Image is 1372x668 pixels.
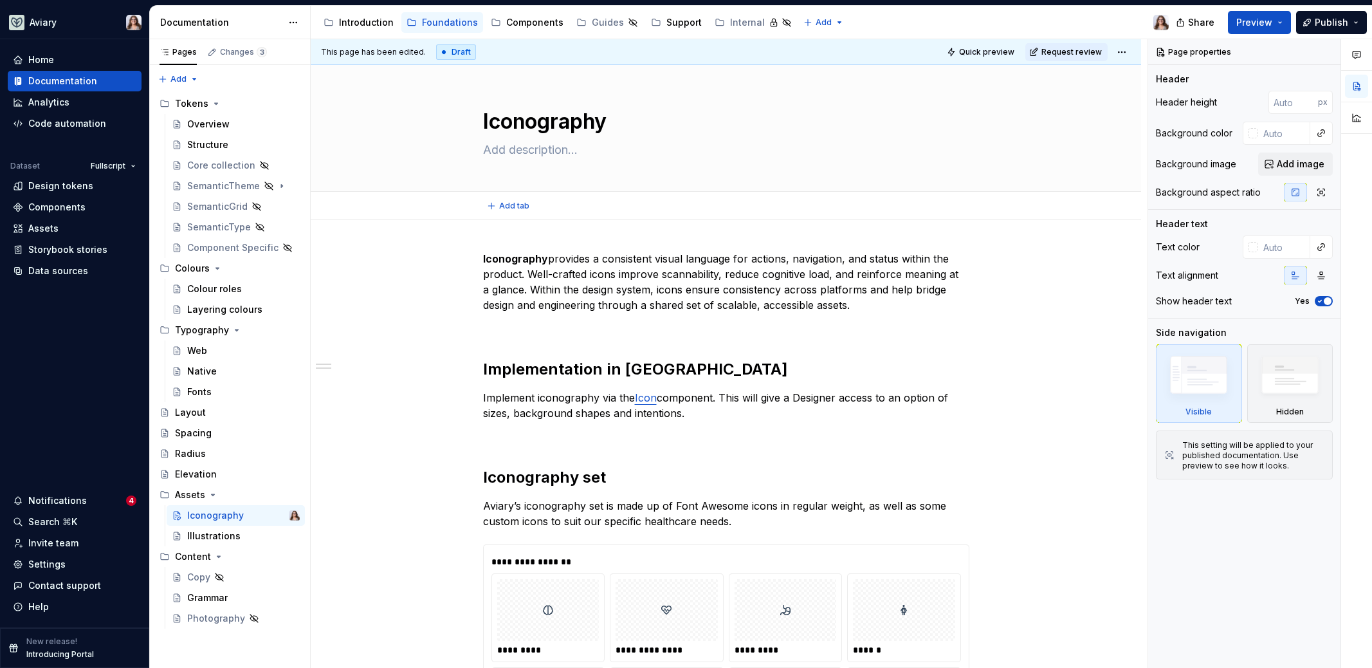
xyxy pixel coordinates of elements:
a: Radius [154,443,305,464]
div: Colours [175,262,210,275]
div: Hidden [1247,344,1333,423]
div: Fonts [187,385,212,398]
div: Analytics [28,96,69,109]
a: SemanticType [167,217,305,237]
a: SemanticGrid [167,196,305,217]
p: New release! [26,636,77,647]
div: Content [175,550,211,563]
img: Brittany Hogg [126,15,142,30]
button: Fullscript [85,157,142,175]
div: Illustrations [187,530,241,543]
a: Native [167,361,305,382]
span: Fullscript [91,161,125,171]
div: Background image [1156,158,1236,171]
div: Page tree [318,10,797,35]
a: Layering colours [167,299,305,320]
a: Analytics [8,92,142,113]
button: Help [8,597,142,617]
div: Text color [1156,241,1200,254]
span: Request review [1041,47,1102,57]
div: Assets [28,222,59,235]
a: SemanticTheme [167,176,305,196]
a: Assets [8,218,142,239]
a: Home [8,50,142,70]
div: Assets [175,488,205,501]
div: Web [187,344,207,357]
a: Overview [167,114,305,135]
div: Documentation [28,75,97,88]
a: Guides [571,12,643,33]
span: Add image [1277,158,1324,171]
input: Auto [1258,122,1310,145]
div: Components [506,16,563,29]
div: SemanticType [187,221,251,234]
a: Internal [709,12,797,33]
a: Structure [167,135,305,155]
span: Quick preview [959,47,1014,57]
a: IconographyBrittany Hogg [167,505,305,526]
a: Foundations [401,12,483,33]
a: Layout [154,402,305,423]
div: Header height [1156,96,1217,109]
button: Add tab [483,197,535,215]
p: px [1318,97,1328,107]
span: Add [816,17,832,28]
button: Publish [1296,11,1367,34]
div: Iconography [187,509,244,522]
h2: Iconography set [483,467,969,488]
span: Preview [1236,16,1272,29]
textarea: Iconography [480,106,967,137]
div: Colour roles [187,283,242,295]
button: Notifications4 [8,490,142,511]
p: provides a consistent visual language for actions, navigation, and status within the product. Wel... [483,251,969,313]
div: Introduction [339,16,394,29]
a: Storybook stories [8,239,142,260]
a: Elevation [154,464,305,485]
a: Design tokens [8,176,142,196]
div: Code automation [28,117,106,130]
div: SemanticGrid [187,200,248,213]
div: Side navigation [1156,326,1227,339]
div: Changes [220,47,267,57]
input: Auto [1258,236,1310,259]
p: Introducing Portal [26,649,94,660]
div: Draft [436,44,476,60]
button: Search ⌘K [8,512,142,532]
div: Components [28,201,86,214]
button: Contact support [8,575,142,596]
div: Show header text [1156,295,1232,308]
span: This page has been edited. [321,47,426,57]
div: Spacing [175,427,212,440]
div: Settings [28,558,66,571]
div: Invite team [28,537,78,550]
img: Brittany Hogg [1153,15,1169,30]
div: Background color [1156,127,1232,140]
button: AviaryBrittany Hogg [3,8,147,36]
a: Data sources [8,261,142,281]
input: Auto [1268,91,1318,114]
div: Guides [592,16,624,29]
a: Photography [167,608,305,629]
button: Request review [1025,43,1108,61]
div: Support [666,16,702,29]
a: Fonts [167,382,305,402]
div: Notifications [28,494,87,507]
div: Typography [154,320,305,340]
div: Help [28,600,49,613]
a: Component Specific [167,237,305,258]
div: Pages [160,47,197,57]
button: Add [800,14,848,32]
div: Structure [187,138,228,151]
div: Documentation [160,16,282,29]
button: Preview [1228,11,1291,34]
button: Quick preview [943,43,1020,61]
a: Components [8,197,142,218]
div: Text alignment [1156,269,1218,282]
div: Home [28,53,54,66]
div: Radius [175,447,206,460]
div: Visible [1185,407,1212,417]
div: Hidden [1276,407,1304,417]
div: Photography [187,612,245,625]
div: Header [1156,73,1189,86]
a: Icon [635,391,657,404]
